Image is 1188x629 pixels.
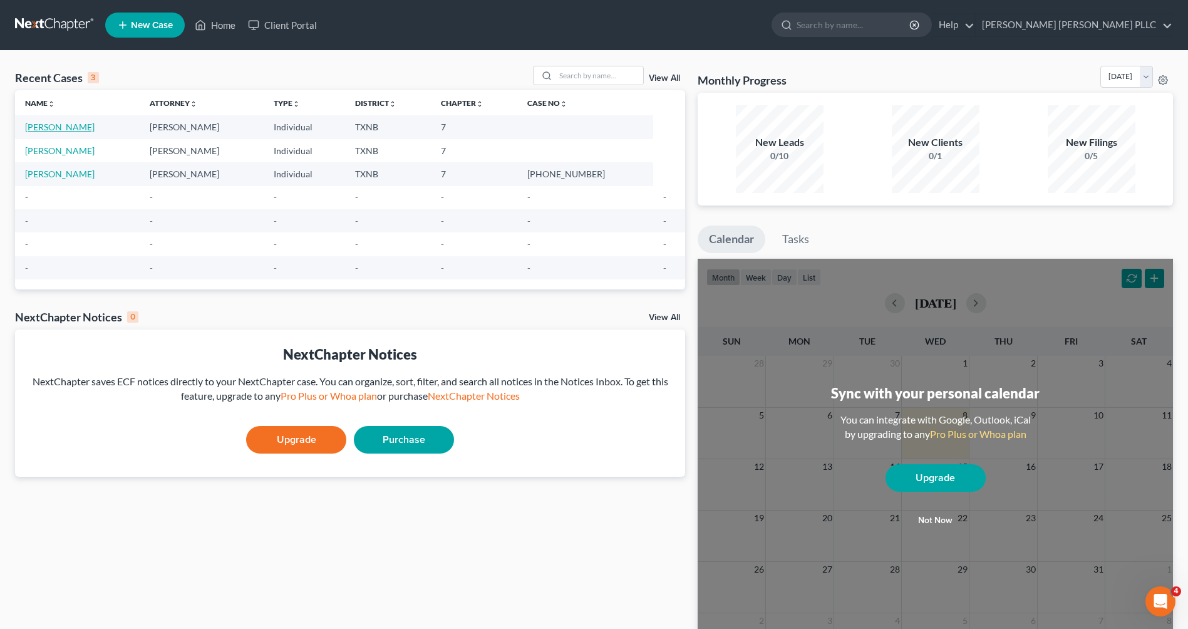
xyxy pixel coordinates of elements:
[431,139,518,162] td: 7
[431,115,518,138] td: 7
[976,14,1172,36] a: [PERSON_NAME] [PERSON_NAME] PLLC
[15,309,138,325] div: NextChapter Notices
[1048,150,1135,162] div: 0/5
[736,150,824,162] div: 0/10
[441,98,483,108] a: Chapterunfold_more
[189,14,242,36] a: Home
[354,426,454,454] a: Purchase
[698,226,765,253] a: Calendar
[355,239,358,249] span: -
[736,135,824,150] div: New Leads
[555,66,643,85] input: Search by name...
[663,263,666,273] span: -
[930,428,1026,440] a: Pro Plus or Whoa plan
[428,390,520,402] a: NextChapter Notices
[264,115,345,138] td: Individual
[1145,586,1175,616] iframe: Intercom live chat
[274,239,277,249] span: -
[771,226,820,253] a: Tasks
[527,263,530,273] span: -
[389,100,396,108] i: unfold_more
[150,216,153,226] span: -
[476,100,483,108] i: unfold_more
[345,115,430,138] td: TXNB
[150,98,197,108] a: Attorneyunfold_more
[649,74,680,83] a: View All
[264,139,345,162] td: Individual
[527,216,530,226] span: -
[560,100,567,108] i: unfold_more
[527,239,530,249] span: -
[88,72,99,83] div: 3
[25,263,28,273] span: -
[25,122,95,132] a: [PERSON_NAME]
[663,239,666,249] span: -
[274,192,277,202] span: -
[892,135,979,150] div: New Clients
[25,145,95,156] a: [PERSON_NAME]
[345,162,430,185] td: TXNB
[663,192,666,202] span: -
[140,162,264,185] td: [PERSON_NAME]
[355,263,358,273] span: -
[886,464,986,492] a: Upgrade
[441,192,444,202] span: -
[25,345,675,364] div: NextChapter Notices
[274,216,277,226] span: -
[441,263,444,273] span: -
[190,100,197,108] i: unfold_more
[835,413,1036,442] div: You can integrate with Google, Outlook, iCal by upgrading to any
[292,100,300,108] i: unfold_more
[355,216,358,226] span: -
[25,192,28,202] span: -
[698,73,787,88] h3: Monthly Progress
[150,192,153,202] span: -
[140,139,264,162] td: [PERSON_NAME]
[246,426,346,454] a: Upgrade
[663,216,666,226] span: -
[831,383,1040,403] div: Sync with your personal calendar
[1171,586,1181,596] span: 4
[140,115,264,138] td: [PERSON_NAME]
[150,239,153,249] span: -
[25,239,28,249] span: -
[274,98,300,108] a: Typeunfold_more
[264,162,345,185] td: Individual
[345,139,430,162] td: TXNB
[274,263,277,273] span: -
[797,13,911,36] input: Search by name...
[150,263,153,273] span: -
[886,508,986,533] button: Not now
[131,21,173,30] span: New Case
[355,192,358,202] span: -
[242,14,323,36] a: Client Portal
[48,100,55,108] i: unfold_more
[25,216,28,226] span: -
[281,390,377,402] a: Pro Plus or Whoa plan
[25,375,675,403] div: NextChapter saves ECF notices directly to your NextChapter case. You can organize, sort, filter, ...
[127,311,138,323] div: 0
[892,150,979,162] div: 0/1
[517,162,653,185] td: [PHONE_NUMBER]
[527,192,530,202] span: -
[649,313,680,322] a: View All
[355,98,396,108] a: Districtunfold_more
[25,98,55,108] a: Nameunfold_more
[431,162,518,185] td: 7
[527,98,567,108] a: Case Nounfold_more
[1048,135,1135,150] div: New Filings
[15,70,99,85] div: Recent Cases
[441,239,444,249] span: -
[932,14,974,36] a: Help
[441,216,444,226] span: -
[25,169,95,179] a: [PERSON_NAME]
